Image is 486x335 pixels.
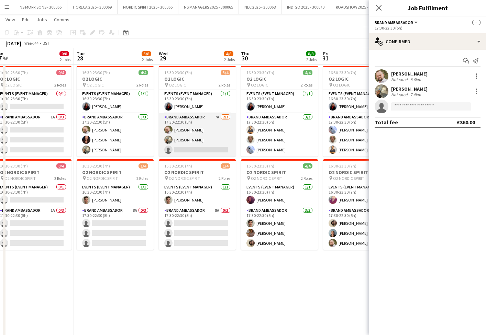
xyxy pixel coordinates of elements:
span: 1/4 [221,163,230,169]
span: 4/4 [139,70,148,75]
app-card-role: Brand Ambassador8A0/317:30-22:30 (5h) [77,207,154,250]
span: O2 NORDIC SPIRIT [87,176,118,181]
span: Thu [241,50,250,57]
div: [PERSON_NAME] [391,86,428,92]
span: 0/8 [59,51,69,56]
span: 16:30-23:30 (7h) [329,163,356,169]
button: NS MORRISONS - 300065 [14,0,67,14]
app-job-card: 16:30-23:30 (7h)4/4O2 LOGIC O2 LOGIC2 RolesEvents (Event Manager)1/116:30-23:30 (7h)[PERSON_NAME]... [323,66,400,157]
span: O2 LOGIC [4,82,22,88]
span: 16:30-23:30 (7h) [164,163,192,169]
div: Total fee [375,119,398,126]
span: View [5,16,15,23]
button: INDIGO 2025 - 300070 [281,0,330,14]
span: 2 Roles [301,176,312,181]
span: 16:30-23:30 (7h) [329,70,356,75]
div: 2 Jobs [224,57,235,62]
app-job-card: 16:30-23:30 (7h)4/4O2 LOGIC O2 LOGIC2 RolesEvents (Event Manager)1/116:30-23:30 (7h)[PERSON_NAME]... [241,66,318,157]
span: 16:30-23:30 (7h) [246,163,274,169]
app-card-role: Brand Ambassador7A2/317:30-22:30 (5h)[PERSON_NAME][PERSON_NAME] [159,113,236,157]
span: Brand Ambassador [375,20,413,25]
h3: O2 NORDIC SPIRIT [241,169,318,175]
div: £360.00 [457,119,475,126]
span: 16:30-23:30 (7h) [246,70,274,75]
span: Fri [323,50,329,57]
h3: O2 LOGIC [241,76,318,82]
span: 8/8 [306,51,316,56]
div: 8.6km [409,77,422,82]
span: O2 NORDIC SPIRIT [4,176,36,181]
div: [PERSON_NAME] [391,71,428,77]
span: Week 44 [23,41,40,46]
app-card-role: Brand Ambassador3/317:30-22:30 (5h)[PERSON_NAME][PERSON_NAME][PERSON_NAME] [77,113,154,157]
a: Edit [19,15,33,24]
app-card-role: Events (Event Manager)1/116:30-23:30 (7h)[PERSON_NAME] [159,183,236,207]
app-card-role: Events (Event Manager)1/116:30-23:30 (7h)[PERSON_NAME] [77,90,154,113]
span: 5/8 [142,51,151,56]
app-job-card: 16:30-23:30 (7h)4/4O2 NORDIC SPIRIT O2 NORDIC SPIRIT2 RolesEvents (Event Manager)1/116:30-23:30 (... [323,159,400,250]
span: 2 Roles [136,82,148,88]
button: NS MANAGERS 2025 - 300065 [178,0,239,14]
span: 30 [240,54,250,62]
span: -- [472,20,481,25]
app-card-role: Events (Event Manager)1/116:30-23:30 (7h)[PERSON_NAME] [241,183,318,207]
app-card-role: Brand Ambassador3/317:30-22:30 (5h)[PERSON_NAME][PERSON_NAME][PERSON_NAME] [323,113,400,157]
span: O2 NORDIC SPIRIT [169,176,200,181]
span: 31 [322,54,329,62]
span: 16:30-23:30 (7h) [82,163,110,169]
a: Jobs [34,15,50,24]
h3: O2 LOGIC [159,76,236,82]
button: HORECA 2025 - 300069 [67,0,118,14]
h3: Job Fulfilment [369,3,486,12]
app-card-role: Brand Ambassador8A0/317:30-22:30 (5h) [159,207,236,250]
button: NORDIC SPIRIT 2025 - 300065 [118,0,178,14]
span: 2 Roles [54,82,66,88]
span: 28 [76,54,85,62]
span: 1/4 [139,163,148,169]
span: O2 LOGIC [87,82,104,88]
span: O2 LOGIC [251,82,268,88]
app-card-role: Events (Event Manager)1/116:30-23:30 (7h)[PERSON_NAME] [241,90,318,113]
span: Wed [159,50,168,57]
span: 4/8 [224,51,233,56]
span: Jobs [37,16,47,23]
span: 2 Roles [219,176,230,181]
span: 2 Roles [219,82,230,88]
app-card-role: Brand Ambassador3/317:30-22:30 (5h)[PERSON_NAME][PERSON_NAME][PERSON_NAME] [323,207,400,250]
app-job-card: 16:30-23:30 (7h)1/4O2 NORDIC SPIRIT O2 NORDIC SPIRIT2 RolesEvents (Event Manager)1/116:30-23:30 (... [159,159,236,250]
span: 0/4 [56,163,66,169]
span: 16:30-23:30 (7h) [82,70,110,75]
a: View [3,15,18,24]
span: 16:30-23:30 (7h) [164,70,192,75]
app-card-role: Brand Ambassador3/317:30-22:30 (5h)[PERSON_NAME][PERSON_NAME][PERSON_NAME] [241,207,318,250]
h3: O2 NORDIC SPIRIT [323,169,400,175]
span: Comms [54,16,69,23]
app-job-card: 16:30-23:30 (7h)4/4O2 LOGIC O2 LOGIC2 RolesEvents (Event Manager)1/116:30-23:30 (7h)[PERSON_NAME]... [77,66,154,157]
button: NEC 2025 - 300068 [239,0,281,14]
span: 2 Roles [301,82,312,88]
div: 7.4km [409,92,422,97]
span: 29 [158,54,168,62]
app-job-card: 16:30-23:30 (7h)1/4O2 NORDIC SPIRIT O2 NORDIC SPIRIT2 RolesEvents (Event Manager)1/116:30-23:30 (... [77,159,154,250]
div: Not rated [391,92,409,97]
app-card-role: Events (Event Manager)1/116:30-23:30 (7h)[PERSON_NAME] [323,90,400,113]
span: 4/4 [303,70,312,75]
button: Brand Ambassador [375,20,419,25]
div: BST [43,41,49,46]
span: O2 LOGIC [169,82,186,88]
a: Comms [51,15,72,24]
app-card-role: Brand Ambassador3/317:30-22:30 (5h)[PERSON_NAME][PERSON_NAME][PERSON_NAME] [241,113,318,157]
div: [DATE] [5,40,21,47]
h3: O2 LOGIC [323,76,400,82]
div: 2 Jobs [142,57,153,62]
app-job-card: 16:30-23:30 (7h)3/4O2 LOGIC O2 LOGIC2 RolesEvents (Event Manager)1/116:30-23:30 (7h)[PERSON_NAME]... [159,66,236,157]
h3: O2 LOGIC [77,76,154,82]
span: 0/4 [56,70,66,75]
span: Edit [22,16,30,23]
